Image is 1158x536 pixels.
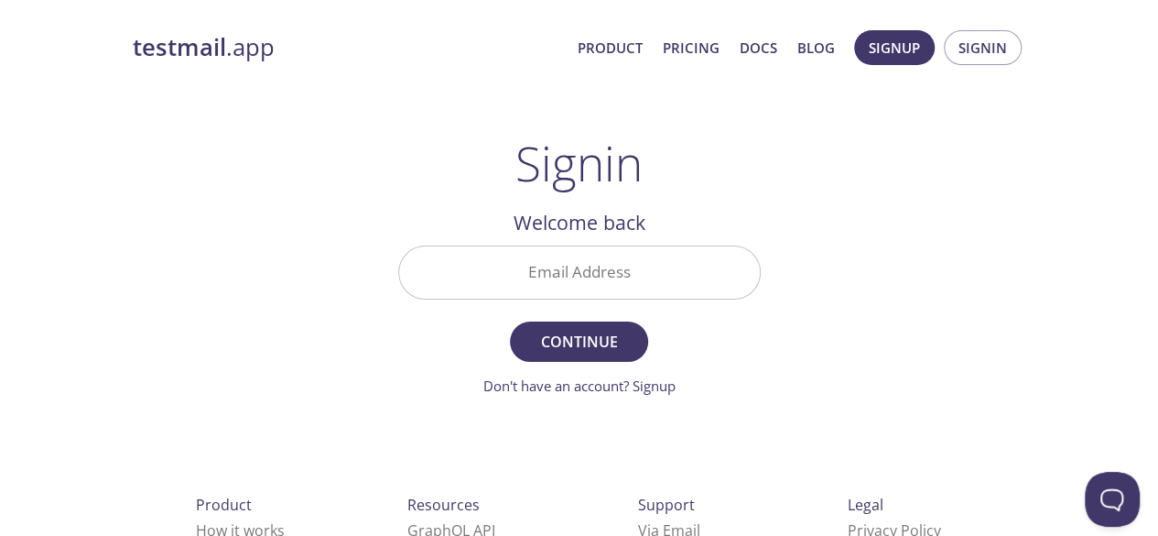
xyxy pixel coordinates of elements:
span: Signup [869,36,920,60]
span: Support [638,495,695,515]
button: Signup [854,30,935,65]
a: Don't have an account? Signup [483,377,676,395]
a: Pricing [663,36,720,60]
a: testmail.app [133,32,563,63]
span: Legal [848,495,883,515]
iframe: Help Scout Beacon - Open [1085,472,1140,527]
span: Product [196,495,252,515]
span: Continue [530,329,627,355]
span: Signin [958,36,1007,60]
h1: Signin [515,136,643,191]
button: Signin [944,30,1022,65]
a: Docs [740,36,777,60]
button: Continue [510,322,647,362]
strong: testmail [133,31,226,63]
a: Product [578,36,643,60]
a: Blog [797,36,835,60]
span: Resources [407,495,480,515]
h2: Welcome back [398,207,761,238]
